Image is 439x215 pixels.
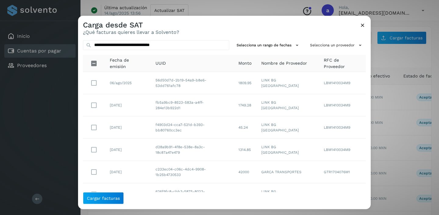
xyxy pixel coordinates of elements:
[151,183,234,206] td: 626f9fc8-cbb3-5875-8023-ae80081a3981
[151,161,234,183] td: c233ec04-c06c-4dc4-9908-1b25b4730533
[319,94,366,116] td: LBM1410034M9
[87,196,120,200] span: Cargar facturas
[105,139,151,161] td: [DATE]
[319,139,366,161] td: LBM1410034M9
[324,57,361,70] span: RFC de Proveedor
[238,60,252,66] span: Monto
[234,183,256,206] td: 1763.49
[256,72,319,94] td: LINK BG [GEOGRAPHIC_DATA]
[261,60,307,66] span: Nombre de Proveedor
[151,116,234,139] td: f4903d24-cca7-521d-b393-bb80760cc3ec
[83,29,179,35] p: ¿Qué facturas quieres llevar a Solvento?
[256,183,319,206] td: LINK BG [GEOGRAPHIC_DATA]
[319,161,366,183] td: GTR1704076M1
[234,40,303,50] button: Selecciona un rango de fechas
[319,183,366,206] td: LBM1410034M9
[234,94,256,116] td: 1749.28
[83,20,179,29] h3: Carga desde SAT
[105,183,151,206] td: [DATE]
[105,94,151,116] td: [DATE]
[256,139,319,161] td: LINK BG [GEOGRAPHIC_DATA]
[151,72,234,94] td: 56d50d7d-2b19-54a9-b8e6-53dd761afc78
[256,161,319,183] td: GARCA TRANSPORTES
[256,94,319,116] td: LINK BG [GEOGRAPHIC_DATA]
[83,192,124,204] button: Cargar facturas
[308,40,366,50] button: Selecciona un proveedor
[155,60,166,66] span: UUID
[151,94,234,116] td: fb5a9bc9-8523-583a-a4ff-284e13b922d1
[234,139,256,161] td: 1314.85
[319,72,366,94] td: LBM1410034M9
[256,116,319,139] td: LINK BG [GEOGRAPHIC_DATA]
[110,57,146,70] span: Fecha de emisión
[234,116,256,139] td: 45.24
[319,116,366,139] td: LBM1410034M9
[105,72,151,94] td: 06/ago/2025
[151,139,234,161] td: d28a9b91-4f8e-538e-8a3c-18c87a47e479
[234,161,256,183] td: 42000
[105,161,151,183] td: [DATE]
[234,72,256,94] td: 1809.95
[105,116,151,139] td: [DATE]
